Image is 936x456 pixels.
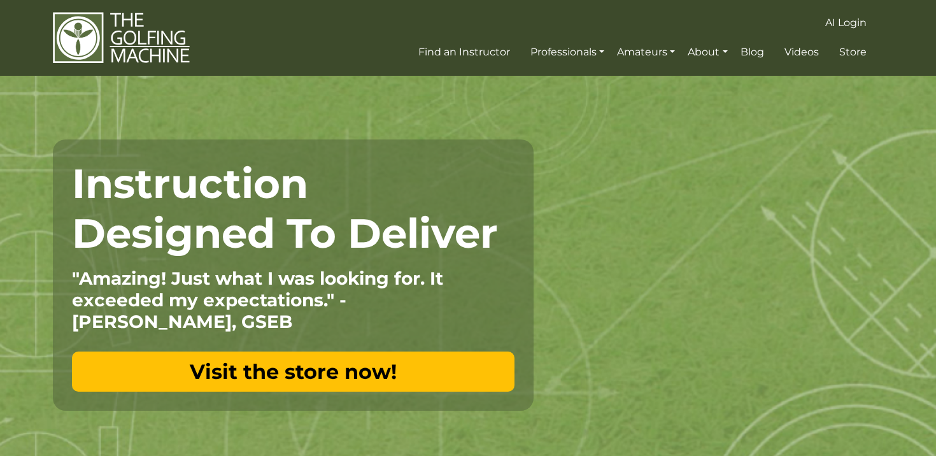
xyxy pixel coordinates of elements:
[53,11,190,64] img: The Golfing Machine
[822,11,870,34] a: AI Login
[527,41,607,64] a: Professionals
[836,41,870,64] a: Store
[839,46,867,58] span: Store
[415,41,513,64] a: Find an Instructor
[825,17,867,29] span: AI Login
[418,46,510,58] span: Find an Instructor
[784,46,819,58] span: Videos
[684,41,730,64] a: About
[72,267,514,332] p: "Amazing! Just what I was looking for. It exceeded my expectations." - [PERSON_NAME], GSEB
[614,41,678,64] a: Amateurs
[737,41,767,64] a: Blog
[72,159,514,258] h1: Instruction Designed To Deliver
[741,46,764,58] span: Blog
[781,41,822,64] a: Videos
[72,352,514,392] a: Visit the store now!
